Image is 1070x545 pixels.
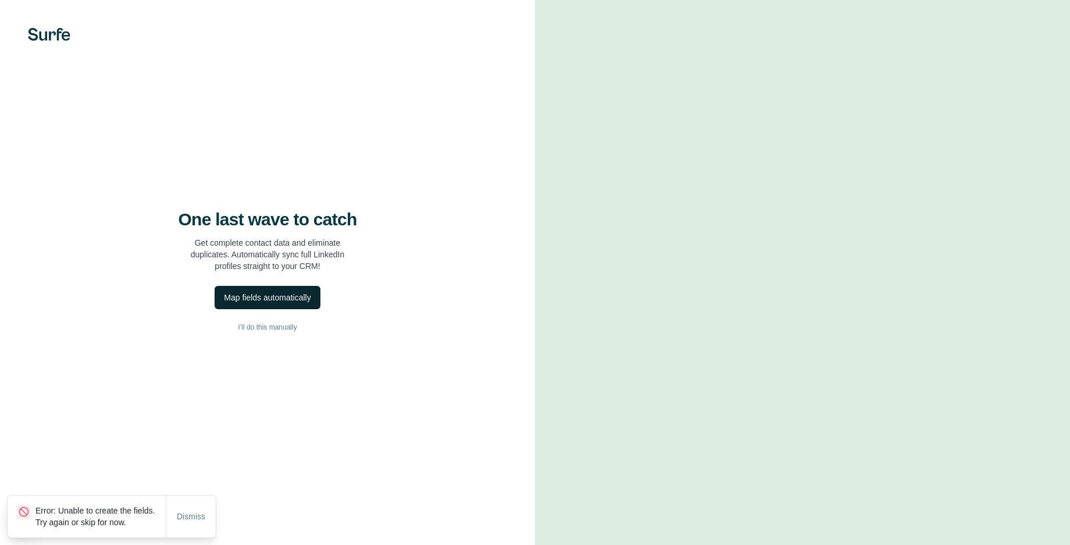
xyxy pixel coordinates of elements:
[35,505,166,528] p: Error: Unable to create the fields. Try again or skip for now.
[179,209,357,230] h4: One last wave to catch
[238,322,297,332] span: I’ll do this manually
[28,28,70,41] img: Surfe's logo
[215,286,320,309] button: Map fields automatically
[177,511,205,522] span: Dismiss
[224,292,311,303] div: Map fields automatically
[169,506,213,527] button: Dismiss
[191,237,345,272] p: Get complete contact data and eliminate duplicates. Automatically sync full LinkedIn profiles str...
[23,318,512,336] button: I’ll do this manually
